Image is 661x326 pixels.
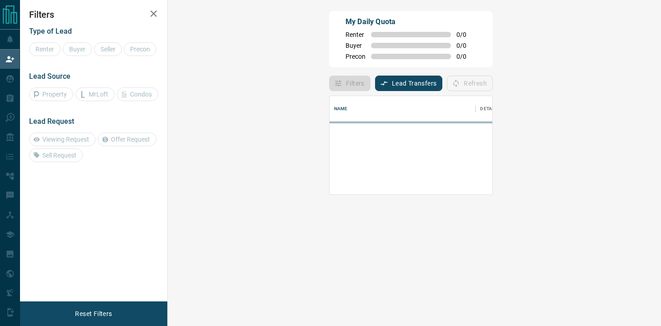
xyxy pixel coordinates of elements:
[456,53,476,60] span: 0 / 0
[346,31,366,38] span: Renter
[29,72,70,81] span: Lead Source
[346,16,476,27] p: My Daily Quota
[480,96,498,122] div: Details
[29,27,72,36] span: Type of Lead
[69,306,118,321] button: Reset Filters
[330,96,476,122] div: Name
[29,117,74,126] span: Lead Request
[29,9,158,20] h2: Filters
[346,53,366,60] span: Precon
[456,42,476,49] span: 0 / 0
[375,76,443,91] button: Lead Transfers
[334,96,348,122] div: Name
[456,31,476,38] span: 0 / 0
[346,42,366,49] span: Buyer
